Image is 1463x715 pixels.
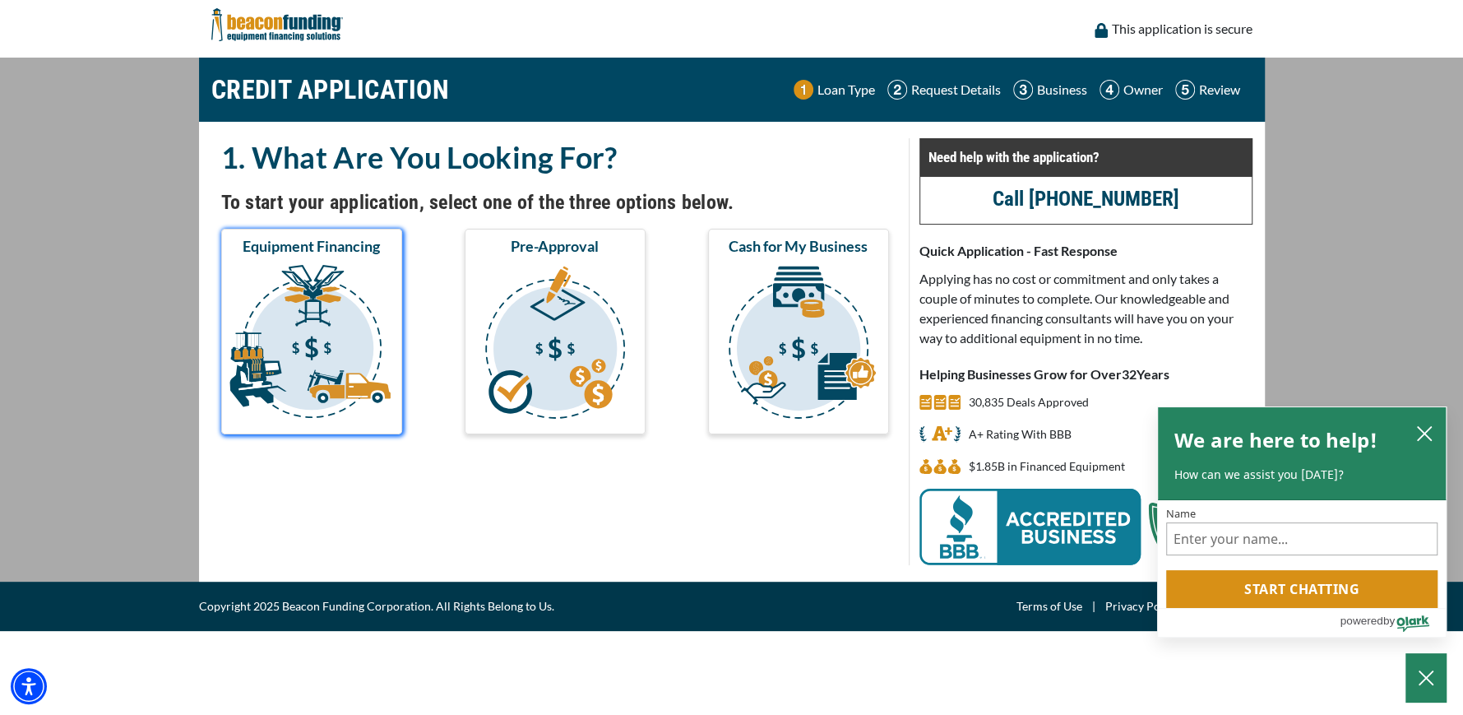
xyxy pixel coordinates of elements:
a: Privacy Policy [1105,597,1178,616]
span: Cash for My Business [729,236,868,256]
button: close chatbox [1411,421,1438,444]
img: Pre-Approval [468,262,642,427]
span: Equipment Financing [243,236,380,256]
img: Step 5 [1175,80,1195,100]
img: Cash for My Business [711,262,886,427]
p: $1,848,887,543 in Financed Equipment [969,457,1125,476]
p: Business [1037,80,1087,100]
label: Name [1166,508,1438,519]
h2: 1. What Are You Looking For? [221,138,889,176]
p: Applying has no cost or commitment and only takes a couple of minutes to complete. Our knowledgea... [919,269,1252,348]
p: This application is secure [1112,19,1252,39]
a: call (312) 837-0611 [993,187,1179,211]
p: A+ Rating With BBB [969,425,1072,444]
button: Pre-Approval [465,229,646,434]
p: Helping Businesses Grow for Over Years [919,364,1252,384]
button: Cash for My Business [708,229,889,434]
p: Need help with the application? [928,147,1243,167]
img: BBB Acredited Business and SSL Protection [919,489,1215,565]
button: Start chatting [1166,570,1438,608]
button: Equipment Financing [221,229,402,434]
img: lock icon to convery security [1095,23,1108,38]
span: by [1383,611,1395,631]
p: Owner [1123,80,1163,100]
div: olark chatbox [1157,406,1447,638]
p: Review [1199,80,1240,100]
p: Request Details [911,80,1001,100]
p: Quick Application - Fast Response [919,241,1252,261]
p: How can we assist you [DATE]? [1174,467,1429,483]
p: 30,835 Deals Approved [969,392,1089,412]
img: Step 2 [887,80,907,100]
img: Step 4 [1100,80,1119,100]
h1: CREDIT APPLICATION [211,66,450,114]
span: Pre-Approval [511,236,599,256]
div: Accessibility Menu [11,668,47,704]
h2: We are here to help! [1174,424,1377,457]
img: Equipment Financing [225,262,399,427]
button: Close Chatbox [1405,653,1447,703]
img: Step 3 [1013,80,1033,100]
a: Terms of Use [1016,597,1082,616]
input: Name [1166,522,1438,555]
span: powered [1340,611,1382,631]
span: 32 [1122,366,1137,382]
p: Loan Type [817,80,875,100]
img: Step 1 [794,80,813,100]
span: Copyright 2025 Beacon Funding Corporation. All Rights Belong to Us. [199,597,554,616]
h4: To start your application, select one of the three options below. [221,188,889,216]
span: | [1082,597,1105,616]
a: Powered by Olark - open in a new tab [1340,609,1446,637]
